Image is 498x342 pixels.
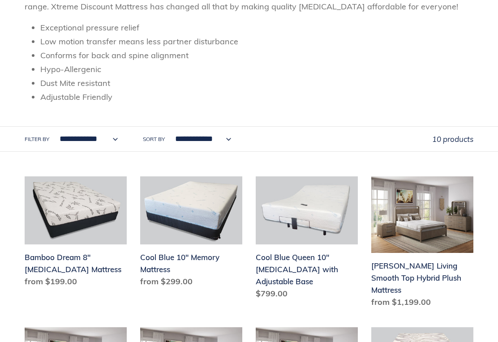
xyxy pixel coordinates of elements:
[40,77,473,89] li: Dust Mite resistant
[256,176,358,303] a: Cool Blue Queen 10" Memory Foam with Adjustable Base
[40,49,473,61] li: Conforms for back and spine alignment
[40,21,473,34] li: Exceptional pressure relief
[40,63,473,75] li: Hypo-Allergenic
[40,35,473,47] li: Low motion transfer means less partner disturbance
[25,135,49,143] label: Filter by
[143,135,165,143] label: Sort by
[40,91,473,103] li: Adjustable Friendly
[140,176,242,291] a: Cool Blue 10" Memory Mattress
[432,134,473,144] span: 10 products
[371,176,473,312] a: Scott Living Smooth Top Hybrid Plush Mattress
[25,176,127,291] a: Bamboo Dream 8" Memory Foam Mattress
